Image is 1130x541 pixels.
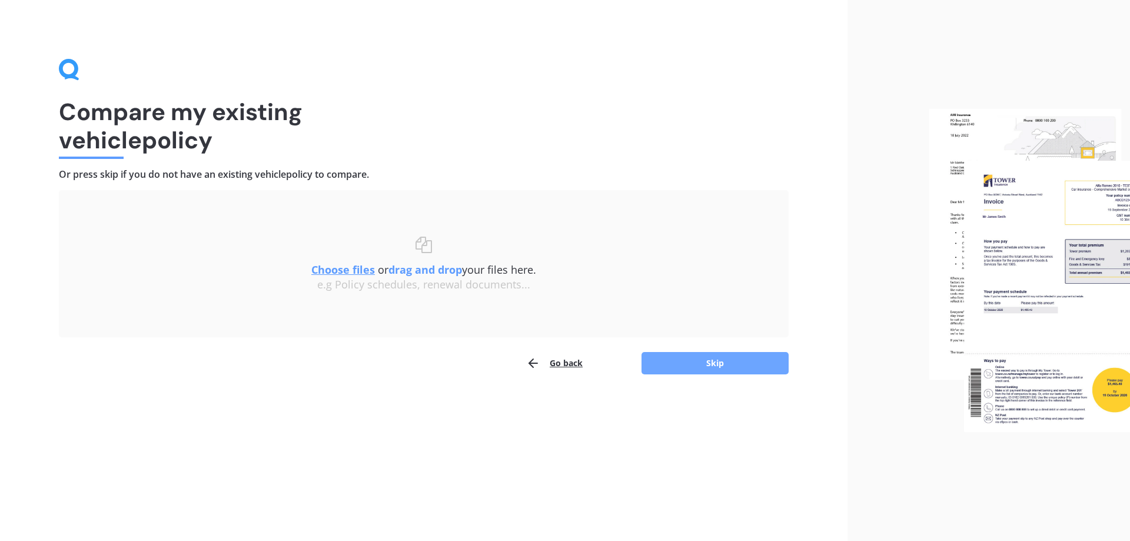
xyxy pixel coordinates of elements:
h1: Compare my existing vehicle policy [59,98,789,154]
span: or your files here. [311,263,536,277]
button: Skip [642,352,789,374]
button: Go back [526,351,583,375]
img: files.webp [929,109,1130,433]
div: e.g Policy schedules, renewal documents... [82,278,765,291]
b: drag and drop [388,263,462,277]
h4: Or press skip if you do not have an existing vehicle policy to compare. [59,168,789,181]
u: Choose files [311,263,375,277]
